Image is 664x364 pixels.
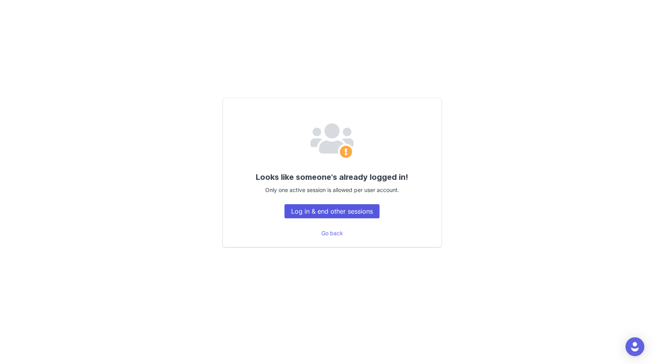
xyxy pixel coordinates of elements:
[310,123,354,159] img: Email Provider Logo
[321,230,343,236] a: Go back
[284,204,380,218] button: Log in & end other sessions
[265,187,399,193] span: Only one active session is allowed per user account.
[625,337,644,356] div: Open Intercom Messenger
[256,172,408,182] span: Looks like someone's already logged in!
